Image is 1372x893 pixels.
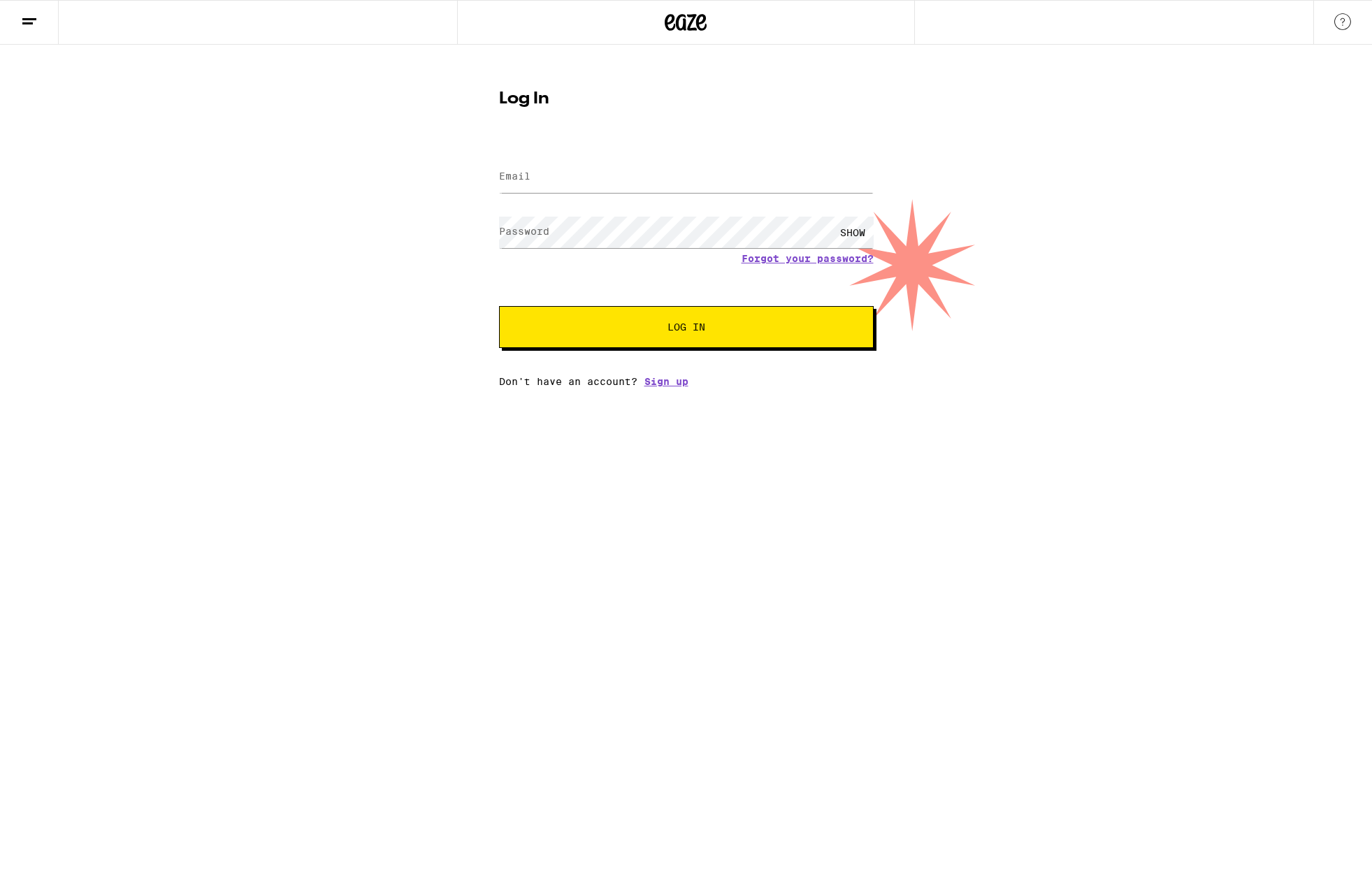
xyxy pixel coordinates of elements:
[499,376,874,387] div: Don't have an account?
[499,161,874,193] input: Email
[499,91,874,108] h1: Log In
[499,170,530,182] label: Email
[667,322,705,332] span: Log In
[832,217,874,248] div: SHOW
[499,226,549,237] label: Password
[499,306,874,348] button: Log In
[742,253,874,264] a: Forgot your password?
[644,376,688,387] a: Sign up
